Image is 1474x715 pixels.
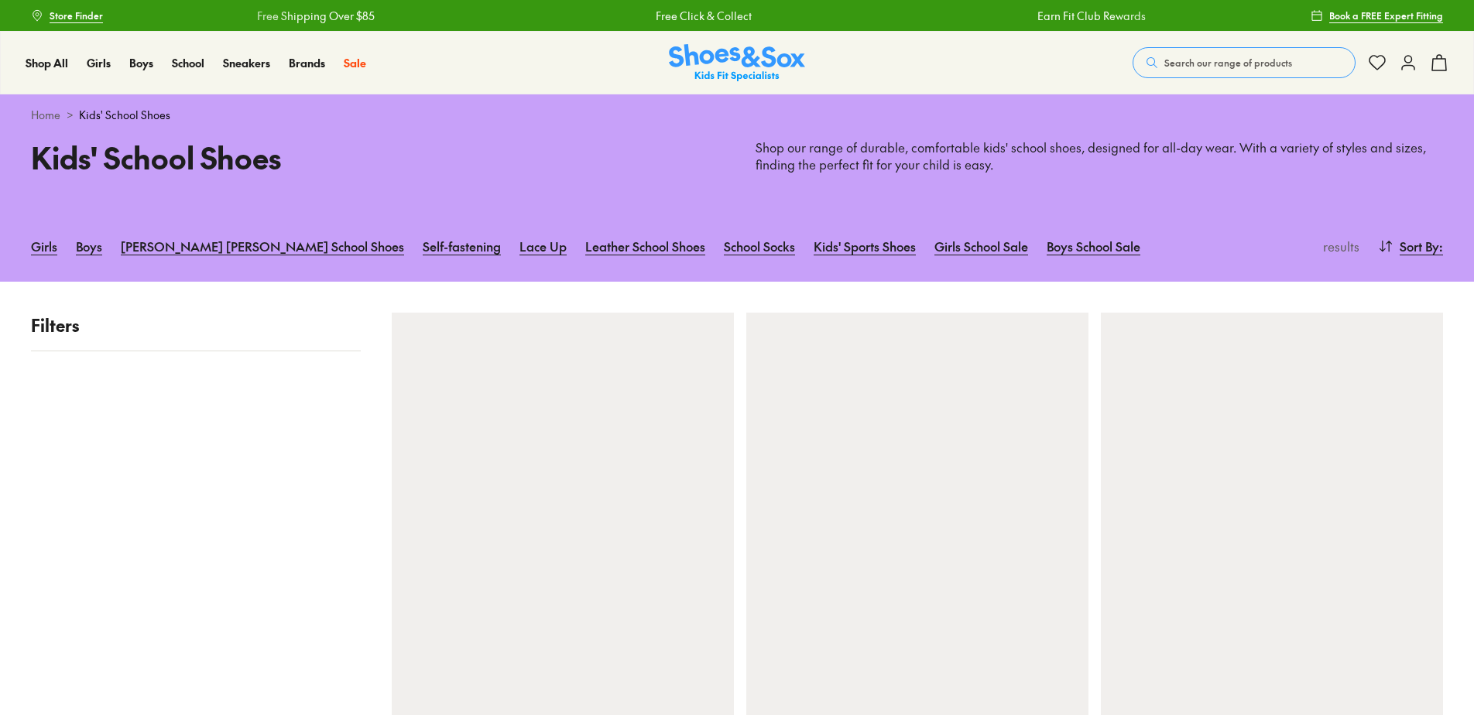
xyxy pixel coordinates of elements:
a: Shoes & Sox [669,44,805,82]
h1: Kids' School Shoes [31,135,718,180]
span: Brands [289,55,325,70]
a: Boys [129,55,153,71]
span: Sneakers [223,55,270,70]
a: Girls School Sale [934,229,1028,263]
p: Filters [31,313,361,338]
span: School [172,55,204,70]
span: Sort By [1400,237,1439,255]
a: Girls [87,55,111,71]
a: Free Shipping Over $85 [257,8,375,24]
a: Book a FREE Expert Fitting [1311,2,1443,29]
a: School Socks [724,229,795,263]
button: Sort By: [1378,229,1443,263]
div: > [31,107,1443,123]
p: Shop our range of durable, comfortable kids' school shoes, designed for all-day wear. With a vari... [756,139,1443,173]
span: Boys [129,55,153,70]
a: Store Finder [31,2,103,29]
a: Earn Fit Club Rewards [1037,8,1146,24]
a: Free Click & Collect [656,8,752,24]
span: Kids' School Shoes [79,107,170,123]
span: : [1439,237,1443,255]
span: Shop All [26,55,68,70]
a: Boys School Sale [1047,229,1140,263]
a: Home [31,107,60,123]
span: Search our range of products [1164,56,1292,70]
span: Store Finder [50,9,103,22]
a: School [172,55,204,71]
a: Boys [76,229,102,263]
a: Leather School Shoes [585,229,705,263]
a: Lace Up [519,229,567,263]
span: Book a FREE Expert Fitting [1329,9,1443,22]
a: Kids' Sports Shoes [814,229,916,263]
button: Search our range of products [1133,47,1356,78]
a: Shop All [26,55,68,71]
a: Brands [289,55,325,71]
a: Self-fastening [423,229,501,263]
a: [PERSON_NAME] [PERSON_NAME] School Shoes [121,229,404,263]
a: Girls [31,229,57,263]
a: Sneakers [223,55,270,71]
span: Girls [87,55,111,70]
p: results [1317,237,1359,255]
a: Sale [344,55,366,71]
img: SNS_Logo_Responsive.svg [669,44,805,82]
span: Sale [344,55,366,70]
